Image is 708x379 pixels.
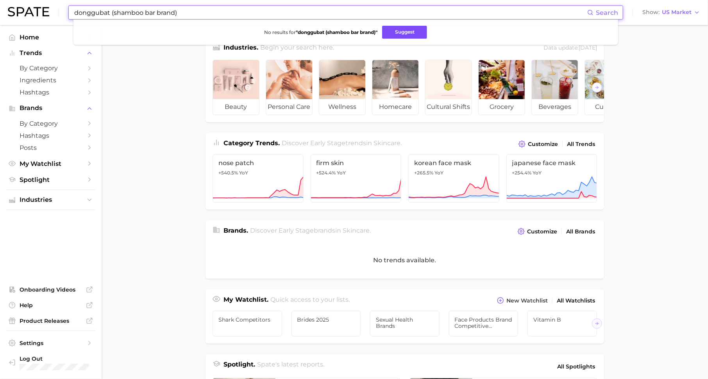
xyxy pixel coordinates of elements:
[372,60,419,115] a: homecare
[223,139,280,147] span: Category Trends .
[218,317,276,323] span: shark competitors
[6,174,95,186] a: Spotlight
[319,99,365,115] span: wellness
[73,6,587,19] input: Search here for a brand, industry, or ingredient
[370,311,440,336] a: sexual health brands
[20,132,82,139] span: Hashtags
[6,117,95,130] a: by Category
[20,120,82,127] span: by Category
[213,154,304,203] a: nose patch+540.5% YoY
[495,295,550,306] button: New Watchlist
[6,130,95,142] a: Hashtags
[20,144,82,151] span: Posts
[585,99,631,115] span: culinary
[223,360,255,373] h1: Spotlight.
[218,170,238,176] span: +540.5%
[257,360,325,373] h2: Spate's latest reports.
[282,139,402,147] span: Discover Early Stage trends in .
[506,154,597,203] a: japanese face mask+254.4% YoY
[455,317,513,329] span: Face products Brand Competitive Analysis
[261,43,334,53] h2: Begin your search here.
[206,242,604,279] div: No trends available.
[479,99,525,115] span: grocery
[478,60,525,115] a: grocery
[20,317,82,324] span: Product Releases
[512,159,592,167] span: japanese face mask
[223,43,258,53] h1: Industries.
[564,226,597,237] a: All Brands
[20,105,82,112] span: Brands
[6,299,95,311] a: Help
[374,139,401,147] span: skincare
[527,311,597,336] a: Vitamin B
[311,154,402,203] a: firm skin+524.4% YoY
[592,82,602,93] button: Scroll Right
[426,99,472,115] span: cultural shifts
[8,7,49,16] img: SPATE
[6,284,95,295] a: Onboarding Videos
[20,89,82,96] span: Hashtags
[516,226,559,237] button: Customize
[533,170,542,176] span: YoY
[557,362,595,371] span: All Spotlights
[517,139,560,149] button: Customize
[20,50,82,57] span: Trends
[6,86,95,98] a: Hashtags
[414,170,433,176] span: +265.5%
[555,360,597,373] a: All Spotlights
[376,317,434,329] span: sexual health brands
[555,295,597,306] a: All Watchlists
[642,10,660,14] span: Show
[6,158,95,170] a: My Watchlist
[567,141,595,148] span: All Trends
[20,64,82,72] span: by Category
[662,10,692,14] span: US Market
[319,60,366,115] a: wellness
[425,60,472,115] a: cultural shifts
[20,286,82,293] span: Onboarding Videos
[343,227,370,234] span: skincare
[528,141,558,148] span: Customize
[291,311,361,336] a: Brides 2025
[271,295,350,306] h2: Quick access to your lists.
[239,170,248,176] span: YoY
[506,297,548,304] span: New Watchlist
[6,31,95,43] a: Home
[20,355,89,362] span: Log Out
[434,170,443,176] span: YoY
[565,139,597,149] a: All Trends
[527,228,557,235] span: Customize
[557,297,595,304] span: All Watchlists
[566,228,595,235] span: All Brands
[337,170,346,176] span: YoY
[532,99,578,115] span: beverages
[592,319,602,329] button: Scroll Right
[213,60,259,115] a: beauty
[6,62,95,74] a: by Category
[20,176,82,183] span: Spotlight
[6,194,95,206] button: Industries
[250,227,371,234] span: Discover Early Stage brands in .
[512,170,532,176] span: +254.4%
[316,170,336,176] span: +524.4%
[297,317,355,323] span: Brides 2025
[372,99,418,115] span: homecare
[20,196,82,203] span: Industries
[264,29,377,35] span: No results for
[6,102,95,114] button: Brands
[213,99,259,115] span: beauty
[223,227,248,234] span: Brands .
[640,7,702,18] button: ShowUS Market
[544,43,597,53] div: Data update: [DATE]
[6,47,95,59] button: Trends
[6,74,95,86] a: Ingredients
[382,26,427,39] button: Suggest
[408,154,499,203] a: korean face mask+265.5% YoY
[585,60,631,115] a: culinary
[596,9,618,16] span: Search
[6,142,95,154] a: Posts
[533,317,591,323] span: Vitamin B
[223,295,268,306] h1: My Watchlist.
[213,311,282,336] a: shark competitors
[20,34,82,41] span: Home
